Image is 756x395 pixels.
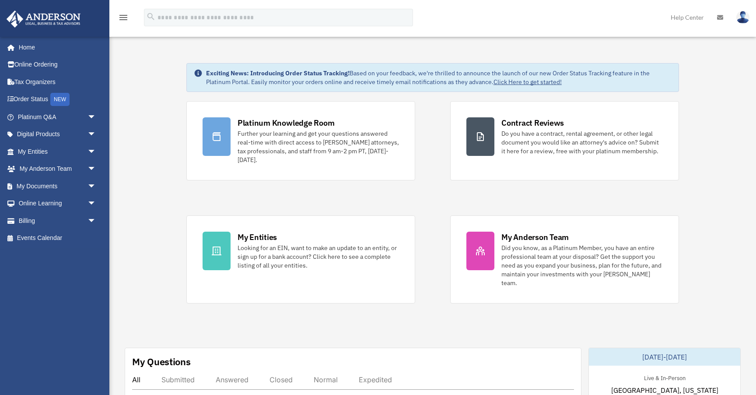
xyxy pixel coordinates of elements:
[216,375,248,384] div: Answered
[238,117,335,128] div: Platinum Knowledge Room
[206,69,672,86] div: Based on your feedback, we're thrilled to announce the launch of our new Order Status Tracking fe...
[6,91,109,109] a: Order StatusNEW
[6,229,109,247] a: Events Calendar
[132,355,191,368] div: My Questions
[6,195,109,212] a: Online Learningarrow_drop_down
[501,129,663,155] div: Do you have a contract, rental agreement, or other legal document you would like an attorney's ad...
[206,69,350,77] strong: Exciting News: Introducing Order Status Tracking!
[637,373,693,382] div: Live & In-Person
[314,375,338,384] div: Normal
[501,117,564,128] div: Contract Reviews
[6,126,109,143] a: Digital Productsarrow_drop_down
[6,177,109,195] a: My Documentsarrow_drop_down
[736,11,749,24] img: User Pic
[493,78,562,86] a: Click Here to get started!
[87,160,105,178] span: arrow_drop_down
[589,348,740,366] div: [DATE]-[DATE]
[186,215,415,303] a: My Entities Looking for an EIN, want to make an update to an entity, or sign up for a bank accoun...
[269,375,293,384] div: Closed
[6,73,109,91] a: Tax Organizers
[501,243,663,287] div: Did you know, as a Platinum Member, you have an entire professional team at your disposal? Get th...
[132,375,140,384] div: All
[87,177,105,195] span: arrow_drop_down
[87,212,105,230] span: arrow_drop_down
[6,212,109,229] a: Billingarrow_drop_down
[118,15,129,23] a: menu
[6,160,109,178] a: My Anderson Teamarrow_drop_down
[50,93,70,106] div: NEW
[87,126,105,144] span: arrow_drop_down
[146,12,156,21] i: search
[87,108,105,126] span: arrow_drop_down
[501,232,569,243] div: My Anderson Team
[238,243,399,270] div: Looking for an EIN, want to make an update to an entity, or sign up for a bank account? Click her...
[450,215,679,303] a: My Anderson Team Did you know, as a Platinum Member, you have an entire professional team at your...
[6,108,109,126] a: Platinum Q&Aarrow_drop_down
[6,56,109,74] a: Online Ordering
[6,39,105,56] a: Home
[161,375,195,384] div: Submitted
[6,143,109,160] a: My Entitiesarrow_drop_down
[87,195,105,213] span: arrow_drop_down
[118,12,129,23] i: menu
[238,232,277,243] div: My Entities
[87,143,105,161] span: arrow_drop_down
[450,101,679,180] a: Contract Reviews Do you have a contract, rental agreement, or other legal document you would like...
[238,129,399,164] div: Further your learning and get your questions answered real-time with direct access to [PERSON_NAM...
[4,11,83,28] img: Anderson Advisors Platinum Portal
[359,375,392,384] div: Expedited
[186,101,415,180] a: Platinum Knowledge Room Further your learning and get your questions answered real-time with dire...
